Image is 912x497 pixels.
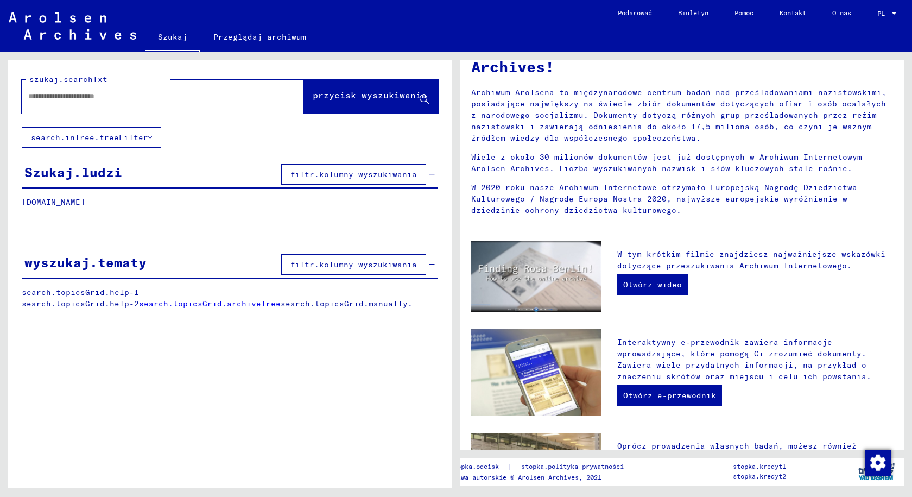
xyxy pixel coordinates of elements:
[449,462,499,470] font: stopka.odcisk
[213,32,306,42] font: Przeglądaj archiwum
[145,24,200,52] a: Szukaj
[281,164,426,185] button: filtr.kolumny wyszukiwania
[303,80,438,114] button: przycisk wyszukiwania
[139,299,281,309] a: search.topicsGrid.archiveTree
[471,241,601,312] img: video.jpg
[617,337,871,381] font: Interaktywny e-przewodnik zawiera informacje wprowadzające, które pomogą Ci zrozumieć dokumenty. ...
[24,254,147,270] font: wyszukaj.tematy
[313,90,427,100] font: przycisk wyszukiwania
[22,197,85,207] font: [DOMAIN_NAME]
[22,299,139,309] font: search.topicsGrid.help-2
[449,461,508,473] a: stopka.odcisk
[678,9,708,17] font: Biuletyn
[617,441,886,496] font: Oprócz prowadzenia własnych badań, możesz również zwrócić się z zapytaniem do Archiwum Arolsen. N...
[281,254,426,275] button: filtr.kolumny wyszukiwania
[733,472,786,480] font: stopka.kredyt2
[281,299,413,309] font: search.topicsGrid.manually.
[9,12,136,40] img: Arolsen_neg.svg
[623,280,682,290] font: Otwórz wideo
[877,9,885,17] font: PL
[471,87,886,143] font: Archiwum Arolsena to międzynarodowe centrum badań nad prześladowaniami nazistowskimi, posiadające...
[733,462,786,470] font: stopka.kredyt1
[617,385,722,406] a: Otwórz e-przewodnik
[290,260,417,269] font: filtr.kolumny wyszukiwania
[623,391,716,400] font: Otwórz e-przewodnik
[158,32,187,42] font: Szukaj
[617,249,885,270] font: W tym krótkim filmie znajdziesz najważniejsze wskazówki dotyczące przeszukiwania Archiwum Interne...
[29,74,107,84] font: szukaj.searchTxt
[449,473,601,481] font: Prawa autorskie © Arolsen Archives, 2021
[856,458,897,485] img: yv_logo.png
[832,9,851,17] font: O nas
[200,24,319,50] a: Przeglądaj archiwum
[471,183,857,215] font: W 2020 roku nasze Archiwum Internetowe otrzymało Europejską Nagrodę Dziedzictwa Kulturowego / Nag...
[508,462,512,471] font: |
[521,462,624,470] font: stopka.polityka prywatności
[734,9,753,17] font: Pomoc
[22,287,139,297] font: search.topicsGrid.help-1
[618,9,652,17] font: Podarować
[31,133,148,142] font: search.inTree.treeFilter
[22,127,161,148] button: search.inTree.treeFilter
[24,164,122,180] font: Szukaj.ludzi
[780,9,806,17] font: Kontakt
[471,329,601,416] img: eguide.jpg
[471,152,862,173] font: Wiele z około 30 milionów dokumentów jest już dostępnych w Archiwum Internetowym Arolsen Archives...
[865,450,891,476] img: Zmiana zgody
[512,461,637,473] a: stopka.polityka prywatności
[290,169,417,179] font: filtr.kolumny wyszukiwania
[617,274,688,295] a: Otwórz wideo
[471,34,822,76] font: Witamy w Archiwum Internetowym Arolsen Archives!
